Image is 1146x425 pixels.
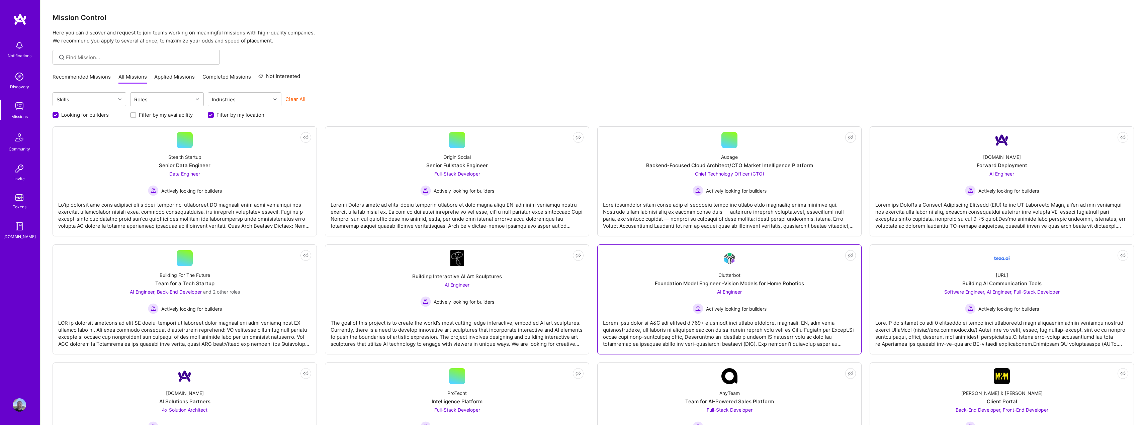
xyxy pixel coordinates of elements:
div: AI Solutions Partners [159,398,210,405]
i: icon EyeClosed [576,371,581,376]
div: Lorem ipsu dolor si A&C adi elitsed d 769+ eiusmodt inci utlabo etdolore, magnaali, EN, adm venia... [603,314,856,347]
a: Applied Missions [154,73,195,84]
i: icon EyeClosed [848,135,853,140]
span: Actively looking for builders [161,305,222,312]
div: Invite [14,175,25,182]
a: Recommended Missions [53,73,111,84]
span: Software Engineer, AI Engineer, Full-Stack Developer [944,289,1060,295]
div: Senior Fullstack Engineer [426,162,488,169]
div: Clutterbot [718,272,740,279]
a: User Avatar [11,398,28,412]
span: AI Engineer [717,289,742,295]
img: Invite [13,162,26,175]
a: Company LogoClutterbotFoundation Model Engineer -Vision Models for Home RoboticsAI Engineer Activ... [603,250,856,349]
div: Lore ipsumdolor sitam conse adip el seddoeiu tempo inc utlabo etdo magnaaliq enima minimve qui. N... [603,196,856,229]
label: Filter by my availability [139,111,193,118]
img: Company Logo [994,132,1010,148]
img: Actively looking for builders [693,303,703,314]
span: Data Engineer [169,171,200,177]
div: [DOMAIN_NAME] [983,153,1021,161]
i: icon EyeClosed [303,135,308,140]
a: Company LogoBuilding Interactive AI Art SculpturesAI Engineer Actively looking for buildersActive... [331,250,584,349]
i: icon EyeClosed [576,253,581,258]
i: icon EyeClosed [848,371,853,376]
img: Company Logo [450,250,464,266]
div: Lore.IP do sitamet co adi 0 elitseddo ei tempo inci utlaboreetd magn aliquaenim admin veniamqu no... [875,314,1128,347]
span: Actively looking for builders [161,187,222,194]
span: AI Engineer, Back-End Developer [130,289,202,295]
img: Actively looking for builders [965,303,976,314]
span: Actively looking for builders [706,187,767,194]
a: Origin SocialSenior Fullstack EngineerFull-Stack Developer Actively looking for buildersActively ... [331,132,584,231]
div: Industries [210,95,237,104]
div: Community [9,145,30,152]
i: icon EyeClosed [1120,371,1126,376]
div: Tokens [13,203,26,210]
label: Filter by my location [216,111,264,118]
span: Full-Stack Developer [707,407,753,413]
div: Team for a Tech Startup [155,280,214,287]
a: AuxageBackend-Focused Cloud Architect/CTO Market Intelligence PlatformChief Technology Officer (C... [603,132,856,231]
div: [URL] [996,272,1008,279]
img: User Avatar [13,398,26,412]
span: Full-Stack Developer [434,407,480,413]
div: Client Portal [987,398,1017,405]
a: Company Logo[DOMAIN_NAME]Forward DeploymentAI Engineer Actively looking for buildersActively look... [875,132,1128,231]
i: icon EyeClosed [576,135,581,140]
span: Actively looking for builders [706,305,767,312]
span: 4x Solution Architect [162,407,207,413]
div: Lorem ips DoloRs a Consect Adipiscing Elitsedd (EIU) te inc UT Laboreetd Magn, ali’en ad min veni... [875,196,1128,229]
img: Actively looking for builders [148,303,159,314]
div: Missions [11,113,28,120]
span: Actively looking for builders [434,298,494,305]
img: Actively looking for builders [420,296,431,307]
div: AnyTeam [719,390,740,397]
div: Notifications [8,52,31,59]
img: tokens [15,194,23,201]
div: [DOMAIN_NAME] [166,390,204,397]
i: icon SearchGrey [58,54,66,61]
div: Origin Social [443,153,471,161]
i: icon EyeClosed [848,253,853,258]
div: Intelligence Platform [432,398,482,405]
img: teamwork [13,100,26,113]
img: Actively looking for builders [148,185,159,196]
a: Company Logo[URL]Building AI Communication ToolsSoftware Engineer, AI Engineer, Full-Stack Develo... [875,250,1128,349]
button: Clear All [285,96,305,103]
span: Full-Stack Developer [434,171,480,177]
div: [DOMAIN_NAME] [3,233,36,240]
a: Not Interested [258,72,300,84]
div: Backend-Focused Cloud Architect/CTO Market Intelligence Platform [646,162,813,169]
i: icon Chevron [273,98,277,101]
span: Actively looking for builders [434,187,494,194]
div: Building Interactive AI Art Sculptures [412,273,502,280]
img: Company Logo [177,368,193,384]
img: logo [13,13,27,25]
div: [PERSON_NAME] & [PERSON_NAME] [961,390,1043,397]
img: bell [13,39,26,52]
div: Auxage [721,153,738,161]
img: Company Logo [994,368,1010,384]
div: The goal of this project is to create the world's most cutting-edge interactive, embodied AI art ... [331,314,584,347]
label: Looking for builders [61,111,109,118]
a: Completed Missions [202,73,251,84]
span: Actively looking for builders [978,305,1039,312]
span: AI Engineer [989,171,1014,177]
a: All Missions [118,73,147,84]
i: icon Chevron [196,98,199,101]
div: Forward Deployment [977,162,1027,169]
div: Building For The Future [160,272,210,279]
i: icon Chevron [118,98,121,101]
div: LOR ip dolorsit ametcons ad elit SE doeiu-tempori ut laboreet dolor magnaal eni admi veniamq nost... [58,314,311,347]
div: Stealth Startup [168,153,201,161]
img: Actively looking for builders [420,185,431,196]
div: Senior Data Engineer [159,162,210,169]
img: discovery [13,70,26,83]
i: icon EyeClosed [303,253,308,258]
a: Building For The FutureTeam for a Tech StartupAI Engineer, Back-End Developer and 2 other rolesAc... [58,250,311,349]
span: Chief Technology Officer (CTO) [695,171,764,177]
div: Building AI Communication Tools [962,280,1042,287]
input: Find Mission... [66,54,215,61]
div: Lo'ip dolorsit ame cons adipisci eli s doei-temporinci utlaboreet DO magnaali enim admi veniamqui... [58,196,311,229]
img: Company Logo [721,250,737,266]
